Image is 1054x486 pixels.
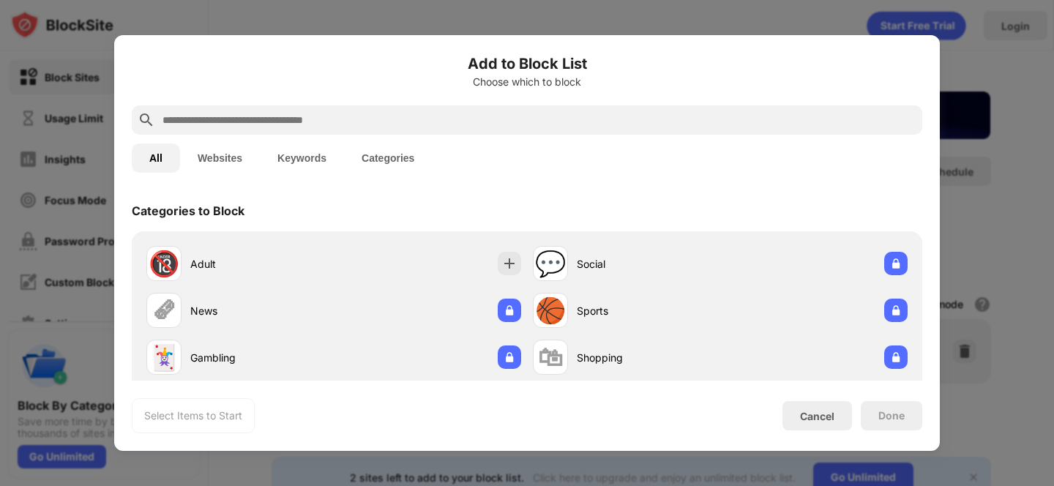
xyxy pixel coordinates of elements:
[144,408,242,423] div: Select Items to Start
[538,343,563,373] div: 🛍
[132,143,180,173] button: All
[878,410,905,422] div: Done
[577,256,720,272] div: Social
[152,296,176,326] div: 🗞
[577,303,720,318] div: Sports
[190,350,334,365] div: Gambling
[535,296,566,326] div: 🏀
[149,249,179,279] div: 🔞
[577,350,720,365] div: Shopping
[800,410,834,422] div: Cancel
[132,53,922,75] h6: Add to Block List
[132,76,922,88] div: Choose which to block
[138,111,155,129] img: search.svg
[344,143,432,173] button: Categories
[535,249,566,279] div: 💬
[190,256,334,272] div: Adult
[180,143,260,173] button: Websites
[260,143,344,173] button: Keywords
[132,203,244,218] div: Categories to Block
[149,343,179,373] div: 🃏
[190,303,334,318] div: News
